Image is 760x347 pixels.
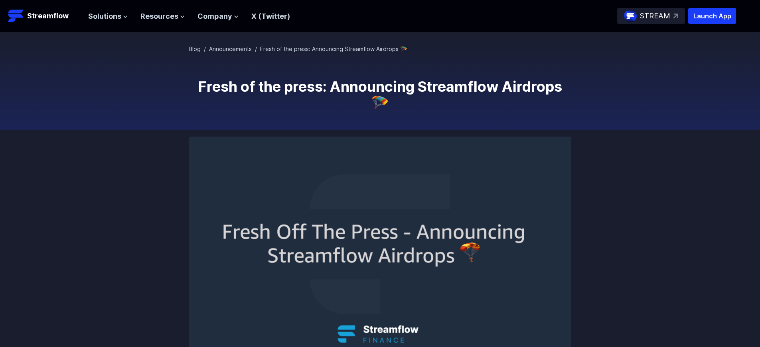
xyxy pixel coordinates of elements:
[88,11,121,22] span: Solutions
[260,45,407,52] span: Fresh of the press: Announcing Streamflow Airdrops 🪂
[27,10,69,22] p: Streamflow
[617,8,685,24] a: STREAM
[209,45,252,52] a: Announcements
[673,14,678,18] img: top-right-arrow.svg
[88,11,128,22] button: Solutions
[624,10,637,22] img: streamflow-logo-circle.png
[204,45,206,52] span: /
[640,10,670,22] p: STREAM
[189,79,572,110] h1: Fresh of the press: Announcing Streamflow Airdrops 🪂
[251,12,290,20] a: X (Twitter)
[197,11,239,22] button: Company
[197,11,232,22] span: Company
[8,8,24,24] img: Streamflow Logo
[189,45,201,52] a: Blog
[140,11,178,22] span: Resources
[688,8,736,24] button: Launch App
[140,11,185,22] button: Resources
[255,45,257,52] span: /
[8,8,80,24] a: Streamflow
